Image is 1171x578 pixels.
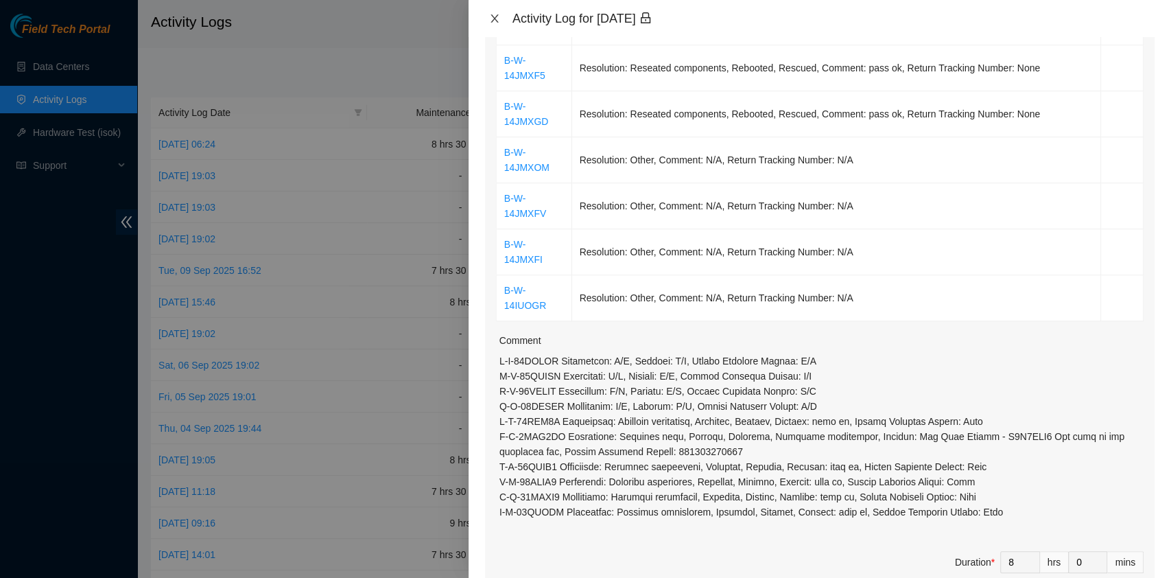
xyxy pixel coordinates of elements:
[504,193,546,219] a: B-W-14JMXFV
[572,137,1101,183] td: Resolution: Other, Comment: N/A, Return Tracking Number: N/A
[504,239,543,265] a: B-W-14JMXFI
[572,229,1101,275] td: Resolution: Other, Comment: N/A, Return Tracking Number: N/A
[572,45,1101,91] td: Resolution: Reseated components, Rebooted, Rescued, Comment: pass ok, Return Tracking Number: None
[1040,551,1069,573] div: hrs
[499,354,1144,520] p: L-I-84DOLOR Sitametcon: A/E, Seddoei: T/I, Utlabo Etdolore Magnaa: E/A M-V-85QUISN Exercitati: U/...
[504,101,549,127] a: B-W-14JMXGD
[572,275,1101,321] td: Resolution: Other, Comment: N/A, Return Tracking Number: N/A
[1107,551,1144,573] div: mins
[499,333,541,348] label: Comment
[512,11,1155,26] div: Activity Log for [DATE]
[572,91,1101,137] td: Resolution: Reseated components, Rebooted, Rescued, Comment: pass ok, Return Tracking Number: None
[955,555,995,570] div: Duration
[504,55,545,81] a: B-W-14JMXF5
[639,12,652,24] span: lock
[504,285,546,311] a: B-W-14IUOGR
[485,12,504,25] button: Close
[572,183,1101,229] td: Resolution: Other, Comment: N/A, Return Tracking Number: N/A
[489,13,500,24] span: close
[504,147,549,173] a: B-W-14JMXOM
